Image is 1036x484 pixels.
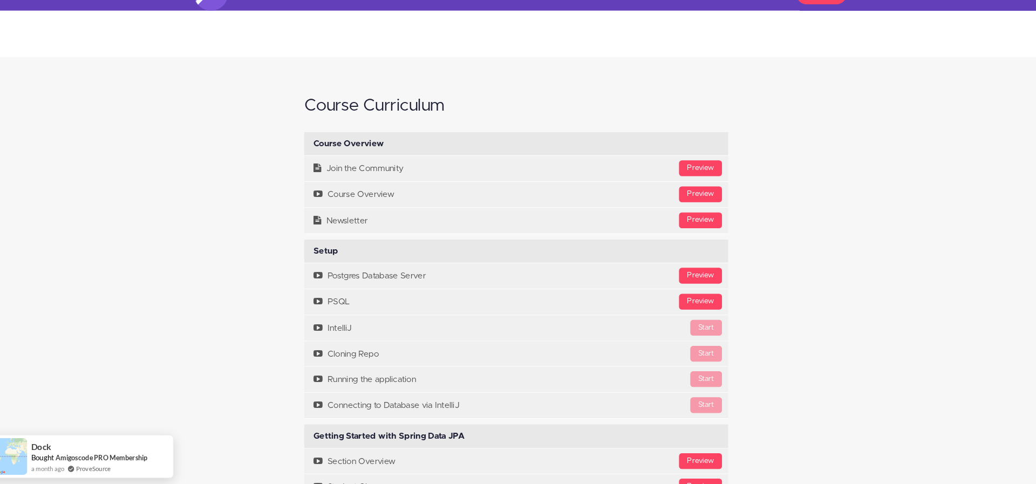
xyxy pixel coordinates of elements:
[308,323,713,347] a: StartIntelliJ
[677,328,707,343] div: Start
[71,455,159,463] a: Amigoscode PRO Membership
[47,454,70,463] span: Bought
[308,427,713,450] div: Getting Started with Spring Data JPA
[47,444,66,453] span: Dock
[677,377,707,392] div: Start
[308,274,713,298] a: PreviewPostgres Database Server
[308,196,713,220] a: PreviewCourse Overview
[778,6,826,26] a: Sign Up
[308,372,713,397] a: StartRunning the application
[677,352,707,367] div: Start
[666,278,707,293] div: Preview
[308,114,713,132] h2: Course Curriculum
[90,465,124,474] a: ProveSource
[677,401,707,417] div: Start
[666,200,707,215] div: Preview
[308,298,713,323] a: PreviewPSQL
[47,465,79,474] span: a month ago
[308,171,713,195] a: PreviewJoin the Community
[308,451,713,475] a: PreviewSection Overview
[9,440,44,475] img: provesource social proof notification image
[666,225,707,240] div: Preview
[308,221,713,245] a: PreviewNewsletter
[666,303,707,318] div: Preview
[308,397,713,421] a: StartConnecting to Database via IntelliJ
[308,348,713,372] a: StartCloning Repo
[666,175,707,190] div: Preview
[308,148,713,171] div: Course Overview
[666,455,707,470] div: Preview
[308,251,713,274] div: Setup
